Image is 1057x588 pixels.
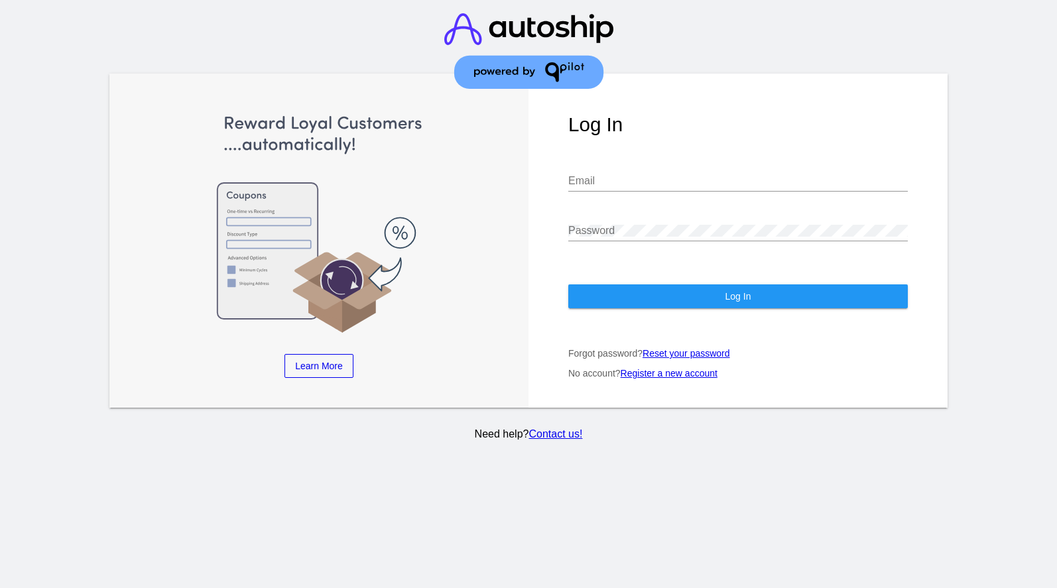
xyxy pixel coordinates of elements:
a: Contact us! [528,428,582,440]
img: Apply Coupons Automatically to Scheduled Orders with QPilot [149,113,489,334]
p: Forgot password? [568,348,908,359]
a: Learn More [284,354,353,378]
h1: Log In [568,113,908,136]
a: Register a new account [621,368,717,379]
button: Log In [568,284,908,308]
a: Reset your password [643,348,730,359]
p: No account? [568,368,908,379]
span: Learn More [295,361,343,371]
span: Log In [725,291,751,302]
p: Need help? [107,428,950,440]
input: Email [568,175,908,187]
